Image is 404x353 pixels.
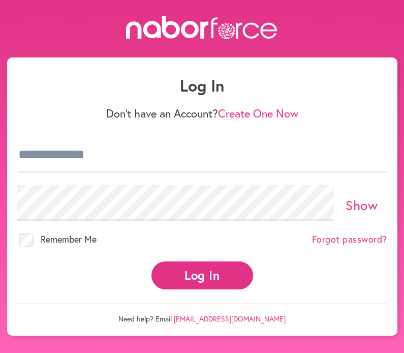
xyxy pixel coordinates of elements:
a: Forgot password? [312,234,387,245]
button: Log In [151,261,253,289]
h1: Log In [17,76,387,95]
p: Need help? Email [17,303,387,323]
a: [EMAIL_ADDRESS][DOMAIN_NAME] [174,314,286,323]
span: Remember Me [41,233,97,245]
a: Show [346,196,378,214]
p: Don't have an Account? [17,107,387,120]
a: Create One Now [218,106,298,121]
